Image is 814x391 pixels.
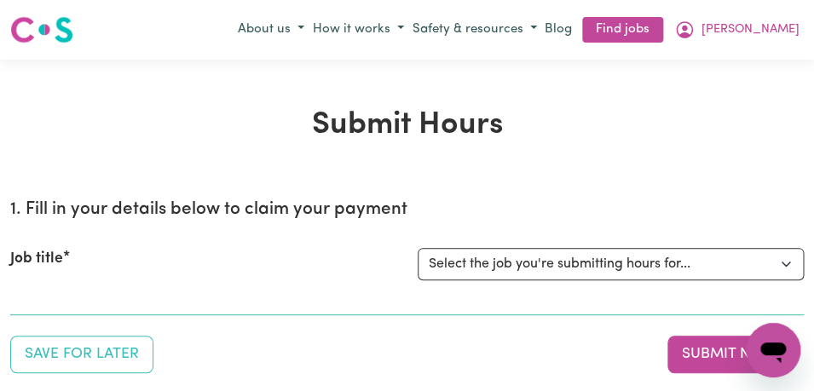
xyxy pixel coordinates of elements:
img: Careseekers logo [10,14,73,45]
h2: 1. Fill in your details below to claim your payment [10,199,804,221]
h1: Submit Hours [10,107,804,145]
button: Save your job report [10,336,153,373]
button: My Account [670,15,804,44]
iframe: Button to launch messaging window [746,323,800,377]
a: Blog [541,17,575,43]
a: Careseekers logo [10,10,73,49]
label: Job title [10,248,63,270]
span: [PERSON_NAME] [701,20,800,39]
button: Safety & resources [408,16,541,44]
button: About us [234,16,309,44]
button: How it works [309,16,408,44]
button: Submit your job report [667,336,790,373]
a: Find jobs [582,17,663,43]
